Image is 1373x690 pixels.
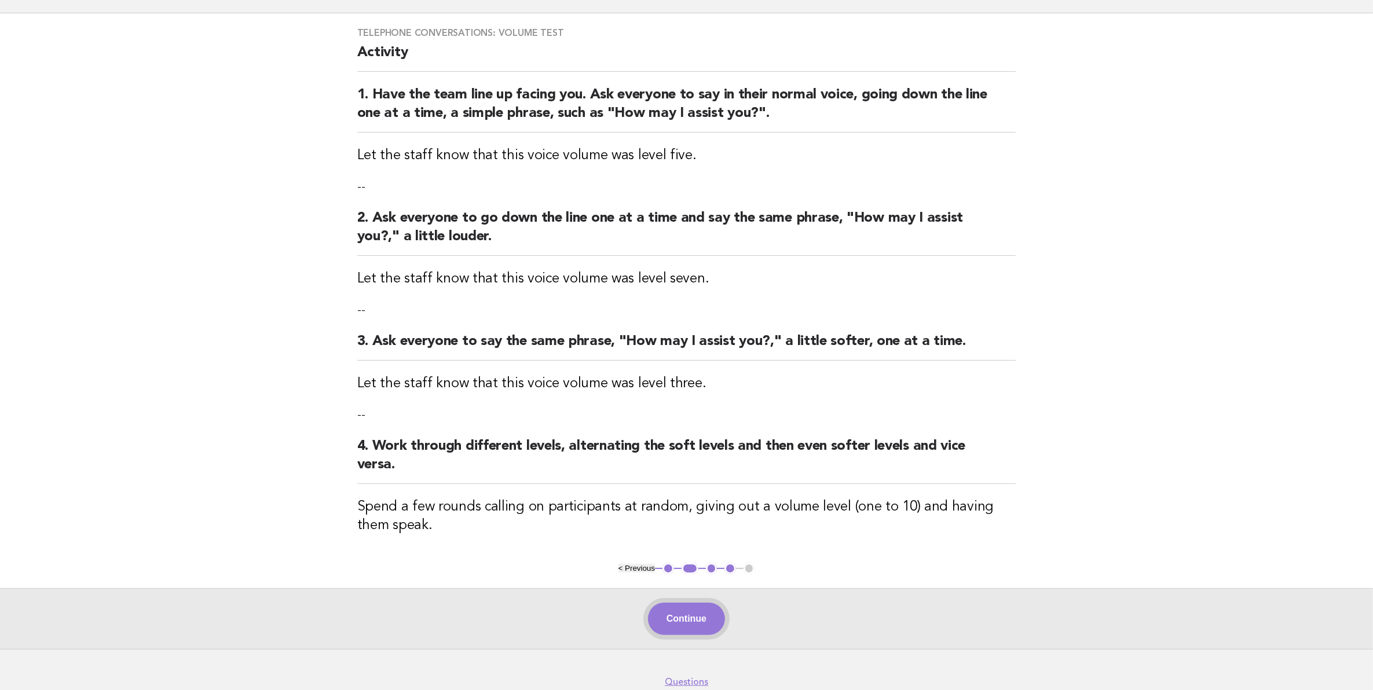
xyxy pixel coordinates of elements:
p: -- [357,302,1016,318]
p: -- [357,179,1016,195]
button: < Previous [618,564,655,572]
button: 3 [706,563,717,574]
h2: 2. Ask everyone to go down the line one at a time and say the same phrase, "How may I assist you?... [357,209,1016,256]
h3: Spend a few rounds calling on participants at random, giving out a volume level (one to 10) and h... [357,498,1016,535]
p: -- [357,407,1016,423]
h2: 1. Have the team line up facing you. Ask everyone to say in their normal voice, going down the li... [357,86,1016,133]
h3: Let the staff know that this voice volume was level seven. [357,270,1016,288]
button: Continue [648,603,725,635]
h3: Telephone conversations: Volume test [357,27,1016,39]
button: 4 [724,563,736,574]
h2: 4. Work through different levels, alternating the soft levels and then even softer levels and vic... [357,437,1016,484]
h2: Activity [357,43,1016,72]
h3: Let the staff know that this voice volume was level five. [357,146,1016,165]
h3: Let the staff know that this voice volume was level three. [357,375,1016,393]
button: 1 [662,563,674,574]
h2: 3. Ask everyone to say the same phrase, "How may I assist you?," a little softer, one at a time. [357,332,1016,361]
button: 2 [682,563,698,574]
a: Questions [665,676,708,688]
